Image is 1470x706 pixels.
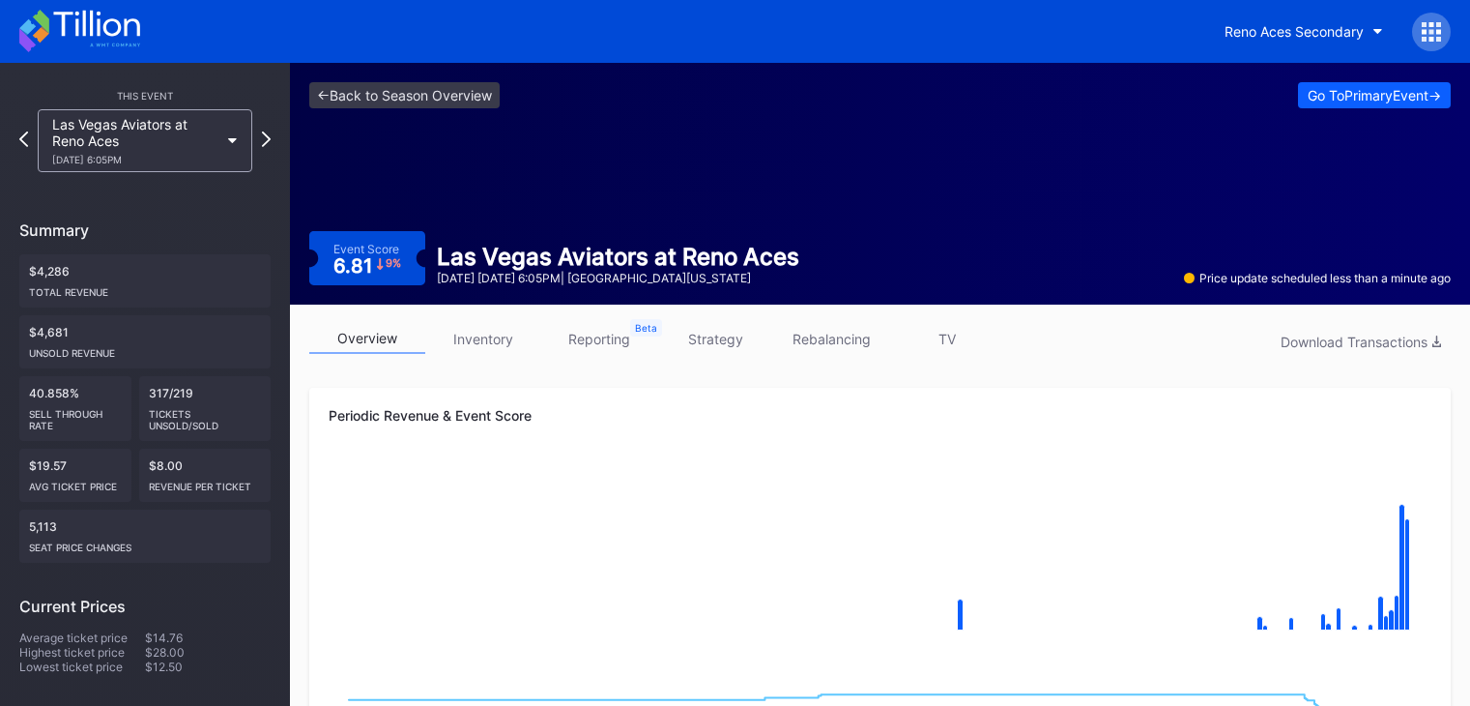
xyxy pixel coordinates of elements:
div: [DATE] [DATE] 6:05PM | [GEOGRAPHIC_DATA][US_STATE] [437,271,799,285]
div: seat price changes [29,534,261,553]
button: Go ToPrimaryEvent-> [1298,82,1451,108]
div: 5,113 [19,510,271,563]
div: Lowest ticket price [19,660,145,674]
a: inventory [425,324,541,354]
div: Unsold Revenue [29,339,261,359]
div: Event Score [333,242,399,256]
div: Revenue per ticket [149,473,261,492]
div: Average ticket price [19,631,145,645]
div: Reno Aces Secondary [1225,23,1364,40]
a: rebalancing [773,324,889,354]
div: This Event [19,90,271,102]
div: Sell Through Rate [29,400,122,431]
a: overview [309,324,425,354]
div: $12.50 [145,660,271,674]
a: reporting [541,324,657,354]
div: Avg ticket price [29,473,122,492]
div: Tickets Unsold/Sold [149,400,261,431]
div: 6.81 [333,256,401,276]
div: $4,286 [19,254,271,308]
div: Las Vegas Aviators at Reno Aces [437,243,799,271]
div: $4,681 [19,315,271,368]
div: 40.858% [19,376,131,441]
div: Periodic Revenue & Event Score [329,407,1431,424]
div: Current Prices [19,597,271,616]
div: Price update scheduled less than a minute ago [1184,271,1451,285]
div: $8.00 [139,449,271,502]
div: 317/219 [139,376,271,441]
div: Las Vegas Aviators at Reno Aces [52,116,218,165]
div: $19.57 [19,449,131,502]
div: $28.00 [145,645,271,660]
a: <-Back to Season Overview [309,82,500,108]
div: 9 % [386,258,401,269]
svg: Chart title [329,457,1430,651]
div: Go To Primary Event -> [1308,87,1441,103]
button: Download Transactions [1271,329,1451,355]
div: Summary [19,221,271,240]
a: TV [889,324,1005,354]
div: Total Revenue [29,279,261,298]
div: Highest ticket price [19,645,145,660]
a: strategy [657,324,773,354]
div: [DATE] 6:05PM [52,154,218,165]
div: Download Transactions [1281,334,1441,350]
button: Reno Aces Secondary [1210,14,1398,49]
div: $14.76 [145,631,271,645]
